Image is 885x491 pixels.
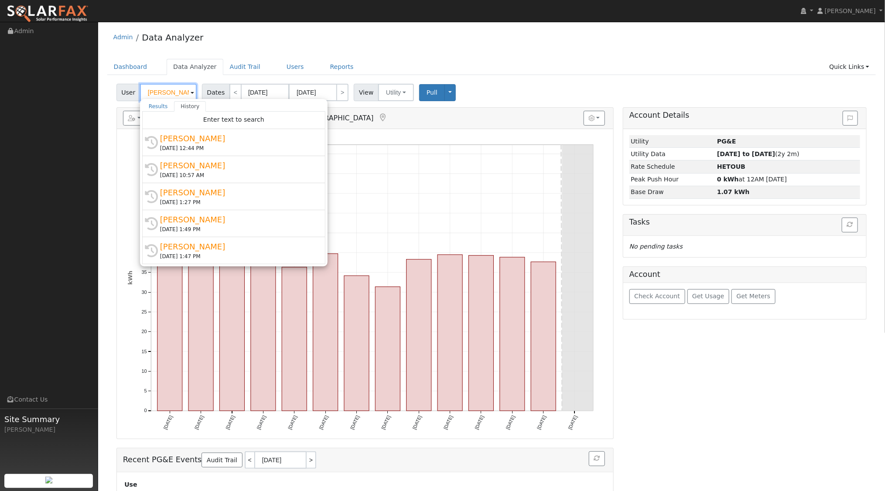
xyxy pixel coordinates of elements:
span: Atascadero, [GEOGRAPHIC_DATA] [258,114,374,122]
button: Check Account [629,289,685,304]
i: History [145,217,158,230]
td: Utility Data [629,148,716,160]
h5: Account [629,270,660,279]
rect: onclick="" [468,256,493,411]
rect: onclick="" [375,287,400,411]
span: Enter text to search [203,116,264,123]
td: Rate Schedule [629,160,716,173]
div: [DATE] 12:44 PM [160,144,315,152]
button: Get Usage [687,289,730,304]
span: Pull [427,89,437,96]
i: History [145,190,158,203]
rect: onclick="" [344,276,369,411]
button: Issue History [843,111,858,126]
text: [DATE] [162,415,173,430]
a: Results [142,101,174,112]
h5: Recent PG&E Events [123,451,607,469]
a: < [229,84,242,101]
button: Pull [419,84,445,101]
div: [DATE] 1:27 PM [160,198,315,206]
a: Admin [113,34,133,41]
a: < [245,451,254,469]
rect: onclick="" [282,267,307,411]
span: Site Summary [4,413,93,425]
img: SolarFax [7,5,89,23]
button: Refresh [842,218,858,232]
a: Data Analyzer [142,32,203,43]
h5: Account Details [629,111,860,120]
div: [PERSON_NAME] [160,241,315,252]
rect: onclick="" [437,255,462,411]
span: Dates [202,84,230,101]
a: History [174,101,206,112]
div: [DATE] 10:57 AM [160,171,315,179]
text: [DATE] [505,415,516,430]
button: Refresh [589,451,605,466]
text: [DATE] [287,415,298,430]
text: [DATE] [443,415,454,430]
text: [DATE] [536,415,547,430]
rect: onclick="" [188,169,213,411]
div: [DATE] 1:49 PM [160,225,315,233]
rect: onclick="" [313,254,338,411]
strong: C [717,163,745,170]
span: [PERSON_NAME] [825,7,876,14]
div: [PERSON_NAME] [160,133,315,144]
span: Check Account [634,293,680,300]
i: History [145,244,158,257]
td: Peak Push Hour [629,173,716,186]
span: View [354,84,379,101]
a: Quick Links [823,59,876,75]
div: [PERSON_NAME] [160,187,315,198]
a: Data Analyzer [167,59,223,75]
rect: onclick="" [531,262,556,411]
i: History [145,136,158,149]
text: 30 [141,290,147,295]
h5: Tasks [629,218,860,227]
strong: [DATE] to [DATE] [717,150,775,157]
a: Map [378,113,388,122]
rect: onclick="" [157,204,182,411]
text: 5 [144,389,147,394]
i: History [145,163,158,176]
text: 35 [141,270,147,275]
span: Get Usage [692,293,724,300]
text: [DATE] [256,415,267,430]
input: Select a User [140,84,197,101]
text: 20 [141,329,147,334]
strong: 1.07 kWh [717,188,750,195]
text: [DATE] [194,415,205,430]
strong: 0 kWh [717,176,739,183]
div: [PERSON_NAME] [160,160,315,171]
text: kWh [127,271,133,285]
span: (2y 2m) [717,150,800,157]
text: [DATE] [411,415,422,430]
text: 0 [144,408,147,413]
div: [DATE] 1:47 PM [160,252,315,260]
button: Utility [378,84,414,101]
text: [DATE] [318,415,329,430]
span: Get Meters [737,293,771,300]
rect: onclick="" [219,225,244,411]
a: Users [280,59,311,75]
a: > [307,451,316,469]
i: No pending tasks [629,243,683,250]
div: [PERSON_NAME] [160,214,315,225]
rect: onclick="" [407,259,431,411]
a: > [336,84,349,101]
a: Reports [324,59,360,75]
a: Audit Trail [223,59,267,75]
td: Base Draw [629,186,716,198]
text: [DATE] [474,415,485,430]
text: [DATE] [225,415,236,430]
td: at 12AM [DATE] [716,173,861,186]
a: Dashboard [107,59,154,75]
rect: onclick="" [500,257,525,411]
img: retrieve [45,477,52,484]
text: [DATE] [349,415,360,430]
text: [DATE] [380,415,391,430]
text: 25 [141,309,147,314]
text: 15 [141,349,147,354]
div: [PERSON_NAME] [4,425,93,434]
strong: ID: 17238053, authorized: 08/29/25 [717,138,736,145]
